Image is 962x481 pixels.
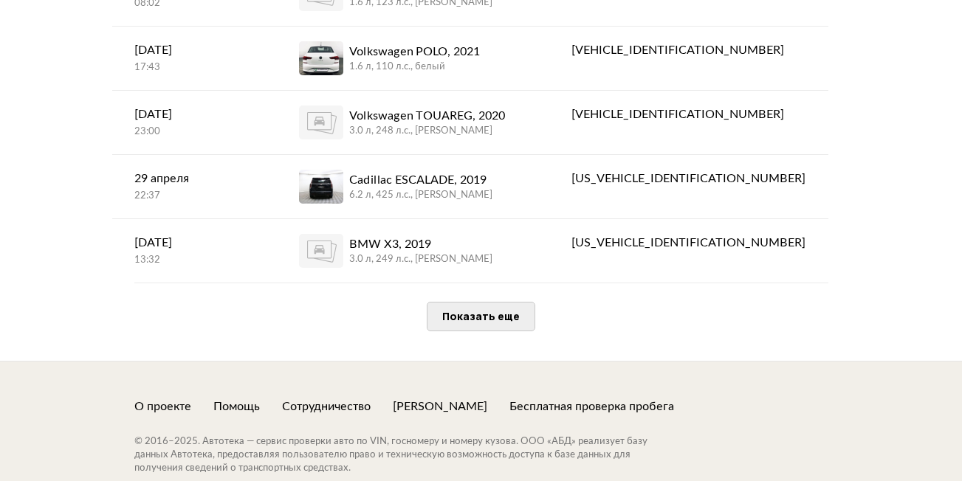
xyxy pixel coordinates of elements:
[277,91,549,154] a: Volkswagen TOUAREG, 20203.0 л, 248 л.c., [PERSON_NAME]
[549,155,828,202] a: [US_VEHICLE_IDENTIFICATION_NUMBER]
[349,253,492,266] div: 3.0 л, 249 л.c., [PERSON_NAME]
[509,398,674,415] a: Бесплатная проверка пробега
[349,60,480,74] div: 1.6 л, 110 л.c., белый
[213,398,260,415] a: Помощь
[349,125,505,138] div: 3.0 л, 248 л.c., [PERSON_NAME]
[349,43,480,60] div: Volkswagen POLO, 2021
[112,27,278,89] a: [DATE]17:43
[427,302,535,331] button: Показать еще
[571,170,805,187] div: [US_VEHICLE_IDENTIFICATION_NUMBER]
[277,27,549,90] a: Volkswagen POLO, 20211.6 л, 110 л.c., белый
[134,190,255,203] div: 22:37
[549,91,828,138] a: [VEHICLE_IDENTIFICATION_NUMBER]
[134,41,255,59] div: [DATE]
[112,219,278,282] a: [DATE]13:32
[112,155,278,218] a: 29 апреля22:37
[134,435,677,475] div: © 2016– 2025 . Автотека — сервис проверки авто по VIN, госномеру и номеру кузова. ООО «АБД» реали...
[282,398,371,415] a: Сотрудничество
[349,107,505,125] div: Volkswagen TOUAREG, 2020
[349,189,492,202] div: 6.2 л, 425 л.c., [PERSON_NAME]
[349,235,492,253] div: BMW X3, 2019
[134,234,255,252] div: [DATE]
[571,234,805,252] div: [US_VEHICLE_IDENTIFICATION_NUMBER]
[442,309,520,323] span: Показать еще
[134,170,255,187] div: 29 апреля
[112,91,278,153] a: [DATE]23:00
[549,219,828,266] a: [US_VEHICLE_IDENTIFICATION_NUMBER]
[134,61,255,75] div: 17:43
[277,155,549,218] a: Cadillac ESCALADE, 20196.2 л, 425 л.c., [PERSON_NAME]
[349,171,492,189] div: Cadillac ESCALADE, 2019
[571,105,805,123] div: [VEHICLE_IDENTIFICATION_NUMBER]
[549,27,828,74] a: [VEHICLE_IDENTIFICATION_NUMBER]
[393,398,487,415] a: [PERSON_NAME]
[134,105,255,123] div: [DATE]
[571,41,805,59] div: [VEHICLE_IDENTIFICATION_NUMBER]
[134,125,255,139] div: 23:00
[134,254,255,267] div: 13:32
[134,398,191,415] a: О проекте
[277,219,549,283] a: BMW X3, 20193.0 л, 249 л.c., [PERSON_NAME]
